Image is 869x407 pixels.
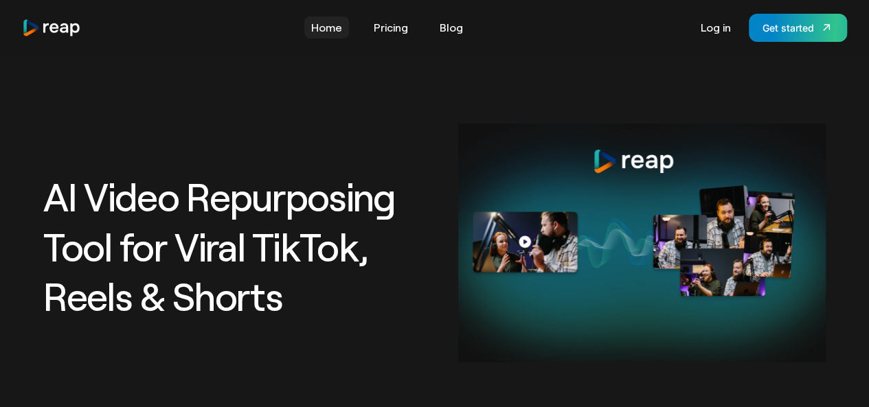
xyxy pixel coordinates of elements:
h1: AI Video Repurposing Tool for Viral TikTok, Reels & Shorts [43,172,442,321]
a: Get started [749,14,847,42]
a: Home [304,16,349,38]
img: reap logo [22,19,81,37]
img: AI Video Repurposing Tool for Viral TikTok, Reels & Shorts [458,124,826,362]
div: Get started [763,21,814,35]
a: Blog [433,16,470,38]
a: Log in [694,16,738,38]
a: Pricing [367,16,415,38]
a: home [22,19,81,37]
